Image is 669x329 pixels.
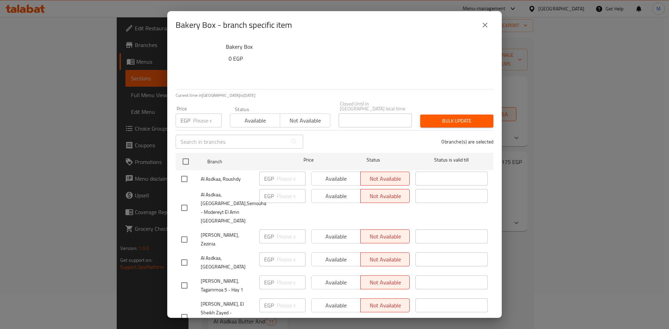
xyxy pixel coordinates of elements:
[180,116,190,125] p: EGP
[277,298,306,312] input: Please enter price
[277,229,306,243] input: Please enter price
[201,190,254,225] span: Al Asdkaa, [GEOGRAPHIC_DATA],Semouha - Modereyt El Amn [GEOGRAPHIC_DATA]
[277,275,306,289] input: Please enter price
[337,156,410,164] span: Status
[201,175,254,183] span: Al Asdkaa, Roushdy
[420,115,493,127] button: Bulk update
[277,189,306,203] input: Please enter price
[264,301,274,310] p: EGP
[230,113,280,127] button: Available
[426,117,488,125] span: Bulk update
[264,255,274,264] p: EGP
[264,192,274,200] p: EGP
[285,156,332,164] span: Price
[277,252,306,266] input: Please enter price
[264,174,274,183] p: EGP
[201,231,254,248] span: [PERSON_NAME], Zezinia
[176,135,287,149] input: Search in branches
[280,113,330,127] button: Not available
[277,172,306,186] input: Please enter price
[441,138,493,145] p: 0 branche(s) are selected
[176,92,493,99] p: Current time in [GEOGRAPHIC_DATA] is [DATE]
[201,277,254,294] span: [PERSON_NAME], Tagammoa 5 - Hay 1
[193,113,222,127] input: Please enter price
[264,232,274,241] p: EGP
[283,116,327,126] span: Not available
[477,17,493,33] button: close
[415,156,488,164] span: Status is valid till
[201,254,254,271] span: Al Asdkaa, [GEOGRAPHIC_DATA]
[233,116,277,126] span: Available
[176,19,292,31] h2: Bakery Box - branch specific item
[264,278,274,287] p: EGP
[229,54,488,63] h6: 0 EGP
[226,42,488,52] h6: Bakery Box
[207,157,280,166] span: Branch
